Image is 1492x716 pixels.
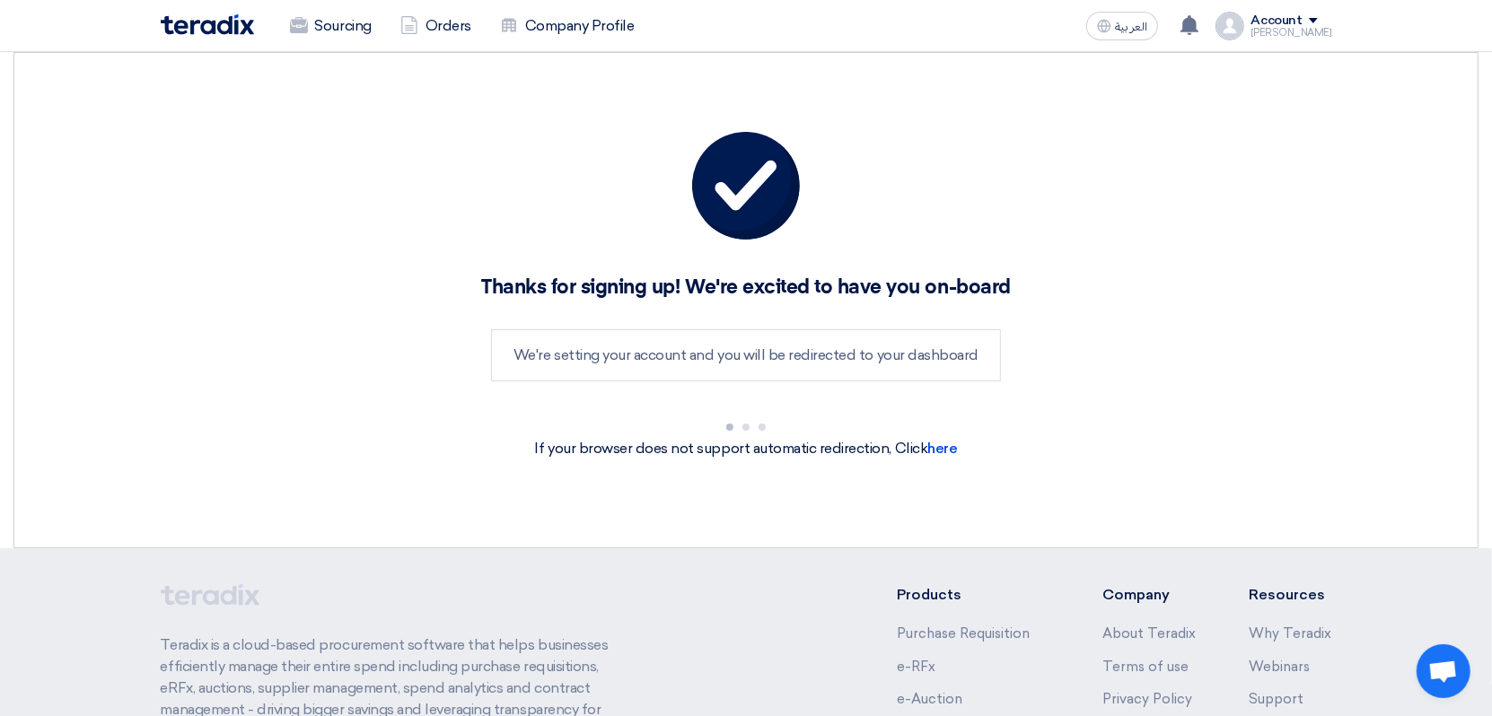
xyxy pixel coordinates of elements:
a: e-Auction [897,691,962,707]
span: العربية [1115,21,1147,33]
a: Why Teradix [1250,625,1332,642]
img: profile_test.png [1216,12,1244,40]
a: Sourcing [276,6,386,46]
h2: Thanks for signing up! We're excited to have you on-board [90,275,1402,301]
a: e-RFx [897,659,935,675]
p: If your browser does not support automatic redirection, Click [90,438,1402,459]
a: Orders [386,6,486,46]
li: Products [897,584,1049,606]
a: Webinars [1250,659,1311,675]
img: Teradix logo [161,14,254,35]
li: Resources [1250,584,1332,606]
a: Terms of use [1102,659,1189,675]
div: [PERSON_NAME] [1251,28,1332,38]
img: tick.svg [692,132,800,240]
li: Company [1102,584,1196,606]
a: Privacy Policy [1102,691,1192,707]
a: Purchase Requisition [897,625,1030,642]
a: here [927,440,957,457]
div: Open chat [1417,644,1470,698]
a: Company Profile [486,6,649,46]
a: Support [1250,691,1304,707]
a: About Teradix [1102,625,1196,642]
div: Account [1251,13,1303,29]
button: العربية [1086,12,1158,40]
div: We're setting your account and you will be redirected to your dashboard [491,329,1001,381]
